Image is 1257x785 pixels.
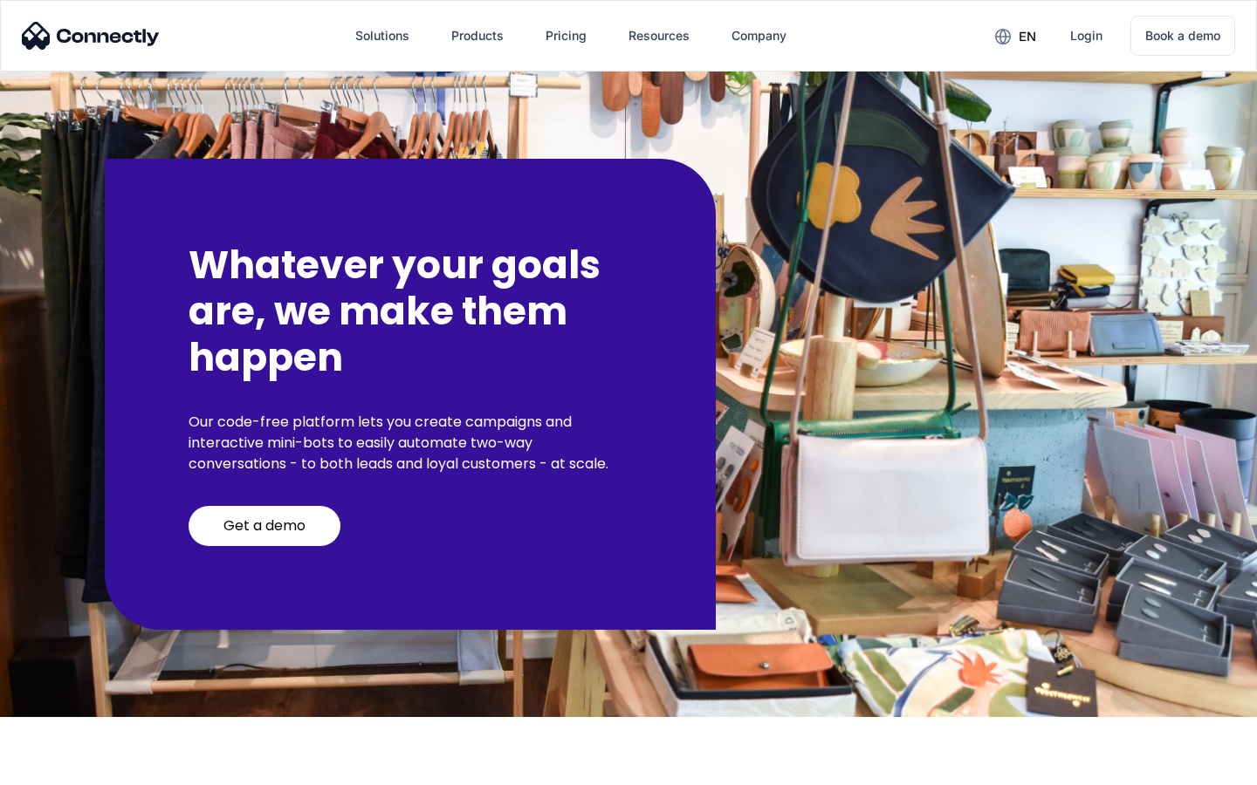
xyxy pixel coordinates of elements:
[437,15,518,57] div: Products
[17,754,105,779] aside: Language selected: English
[451,24,504,48] div: Products
[718,15,800,57] div: Company
[981,23,1049,49] div: en
[1130,16,1235,56] a: Book a demo
[628,24,690,48] div: Resources
[732,24,786,48] div: Company
[615,15,704,57] div: Resources
[355,24,409,48] div: Solutions
[223,517,306,535] div: Get a demo
[341,15,423,57] div: Solutions
[1070,24,1102,48] div: Login
[189,242,632,380] h2: Whatever your goals are, we make them happen
[35,754,105,779] ul: Language list
[22,22,160,50] img: Connectly Logo
[532,15,601,57] a: Pricing
[1019,24,1036,49] div: en
[1056,15,1116,57] a: Login
[546,24,587,48] div: Pricing
[189,506,340,546] a: Get a demo
[189,412,632,474] p: Our code-free platform lets you create campaigns and interactive mini-bots to easily automate two...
